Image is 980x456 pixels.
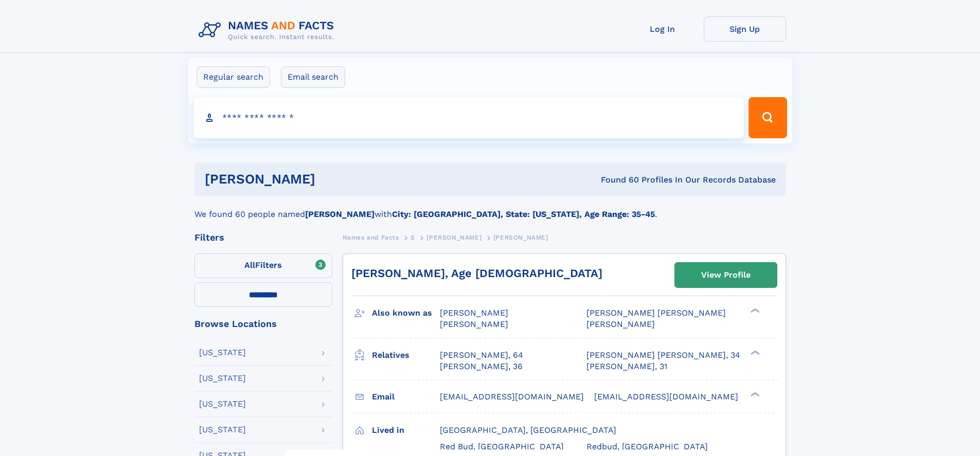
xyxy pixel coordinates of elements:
a: [PERSON_NAME] [426,231,482,244]
span: [PERSON_NAME] [440,319,508,329]
a: [PERSON_NAME] [PERSON_NAME], 34 [586,350,740,361]
h3: Relatives [372,346,440,364]
span: [PERSON_NAME] [PERSON_NAME] [586,308,726,318]
span: [EMAIL_ADDRESS][DOMAIN_NAME] [594,392,738,402]
span: S [411,234,415,241]
a: Sign Up [704,16,786,42]
a: S [411,231,415,244]
span: [PERSON_NAME] [440,308,508,318]
div: ❯ [748,349,760,356]
input: search input [193,97,744,138]
label: Regular search [197,66,270,88]
span: [PERSON_NAME] [426,234,482,241]
div: [US_STATE] [199,400,246,408]
span: [PERSON_NAME] [493,234,548,241]
a: Log In [621,16,704,42]
div: View Profile [701,263,751,287]
button: Search Button [749,97,787,138]
label: Filters [194,253,332,278]
span: All [244,260,255,270]
span: [EMAIL_ADDRESS][DOMAIN_NAME] [440,392,584,402]
label: Email search [281,66,345,88]
h3: Email [372,388,440,406]
b: City: [GEOGRAPHIC_DATA], State: [US_STATE], Age Range: 35-45 [392,209,655,219]
span: [PERSON_NAME] [586,319,655,329]
h3: Also known as [372,304,440,322]
span: Redbud, [GEOGRAPHIC_DATA] [586,442,708,451]
img: Logo Names and Facts [194,16,343,44]
div: ❯ [748,391,760,397]
div: Filters [194,233,332,242]
a: Names and Facts [343,231,399,244]
div: [US_STATE] [199,349,246,357]
div: Browse Locations [194,319,332,329]
span: [GEOGRAPHIC_DATA], [GEOGRAPHIC_DATA] [440,425,616,435]
a: View Profile [675,263,777,287]
a: [PERSON_NAME], 36 [440,361,523,372]
b: [PERSON_NAME] [305,209,375,219]
span: Red Bud, [GEOGRAPHIC_DATA] [440,442,564,451]
div: We found 60 people named with . [194,196,786,221]
div: [US_STATE] [199,426,246,434]
div: ❯ [748,307,760,314]
h3: Lived in [372,422,440,439]
h1: [PERSON_NAME] [205,173,458,186]
a: [PERSON_NAME], 64 [440,350,523,361]
a: [PERSON_NAME], Age [DEMOGRAPHIC_DATA] [351,267,602,280]
div: [US_STATE] [199,374,246,382]
div: Found 60 Profiles In Our Records Database [458,174,776,186]
a: [PERSON_NAME], 31 [586,361,667,372]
